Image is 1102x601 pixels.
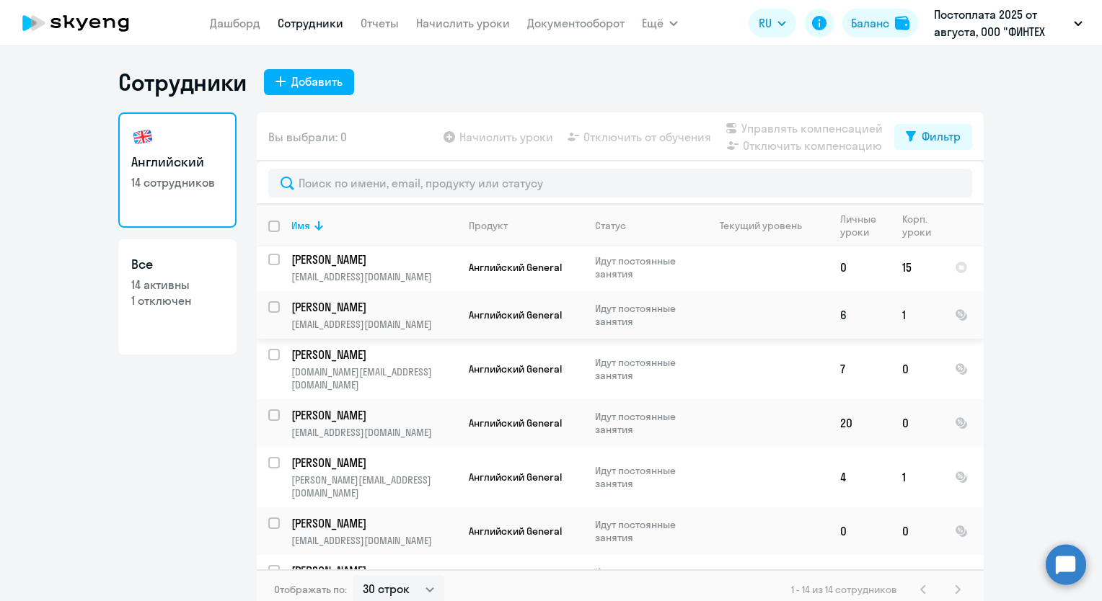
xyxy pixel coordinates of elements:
[291,515,457,531] a: [PERSON_NAME]
[291,73,343,90] div: Добавить
[291,299,454,315] p: [PERSON_NAME]
[934,6,1068,40] p: Постоплата 2025 от августа, ООО "ФИНТЕХ СЕРВИС"
[595,219,694,232] div: Статус
[131,153,224,172] h3: Английский
[118,112,237,228] a: Английский14 сотрудников
[291,347,454,362] p: [PERSON_NAME]
[291,251,454,267] p: [PERSON_NAME]
[469,417,562,429] span: Английский General
[469,219,508,232] div: Продукт
[894,124,972,150] button: Фильтр
[595,410,694,436] p: Идут постоянные занятия
[840,213,890,239] div: Личные уроки
[595,518,694,544] p: Идут постоянные занятия
[891,507,943,555] td: 0
[264,69,354,95] button: Добавить
[291,299,457,315] a: [PERSON_NAME]
[891,244,943,291] td: 15
[469,362,562,375] span: Английский General
[595,254,694,280] p: Идут постоянные занятия
[922,128,961,145] div: Фильтр
[118,68,247,97] h1: Сотрудники
[469,219,583,232] div: Продукт
[891,447,943,507] td: 1
[291,515,454,531] p: [PERSON_NAME]
[595,464,694,490] p: Идут постоянные занятия
[416,16,510,30] a: Начислить уроки
[291,455,457,471] a: [PERSON_NAME]
[291,426,457,439] p: [EMAIL_ADDRESS][DOMAIN_NAME]
[527,16,625,30] a: Документооборот
[291,365,457,391] p: [DOMAIN_NAME][EMAIL_ADDRESS][DOMAIN_NAME]
[829,291,891,339] td: 6
[291,473,457,499] p: [PERSON_NAME][EMAIL_ADDRESS][DOMAIN_NAME]
[291,318,457,331] p: [EMAIL_ADDRESS][DOMAIN_NAME]
[291,563,457,579] a: [PERSON_NAME]
[469,525,562,538] span: Английский General
[829,507,891,555] td: 0
[291,270,457,283] p: [EMAIL_ADDRESS][DOMAIN_NAME]
[891,339,943,399] td: 0
[131,277,224,293] p: 14 активны
[291,347,457,362] a: [PERSON_NAME]
[595,219,626,232] div: Статус
[891,399,943,447] td: 0
[749,9,796,37] button: RU
[291,407,457,423] a: [PERSON_NAME]
[720,219,802,232] div: Текущий уровень
[706,219,828,232] div: Текущий уровень
[291,219,310,232] div: Имя
[131,125,154,148] img: english
[291,219,457,232] div: Имя
[268,128,347,146] span: Вы выбрали: 0
[131,174,224,190] p: 14 сотрудников
[118,239,237,355] a: Все14 активны1 отключен
[274,583,347,596] span: Отображать по:
[291,563,454,579] p: [PERSON_NAME]
[469,308,562,321] span: Английский General
[895,16,909,30] img: balance
[891,291,943,339] td: 1
[902,213,943,239] div: Корп. уроки
[759,14,772,32] span: RU
[791,583,897,596] span: 1 - 14 из 14 сотрудников
[278,16,343,30] a: Сотрудники
[291,407,454,423] p: [PERSON_NAME]
[840,213,881,239] div: Личные уроки
[595,302,694,328] p: Идут постоянные занятия
[642,9,678,37] button: Ещё
[210,16,260,30] a: Дашборд
[131,293,224,308] p: 1 отключен
[642,14,664,32] span: Ещё
[595,356,694,382] p: Идут постоянные занятия
[469,471,562,484] span: Английский General
[268,169,972,197] input: Поиск по имени, email, продукту или статусу
[829,447,891,507] td: 4
[829,339,891,399] td: 7
[902,213,933,239] div: Корп. уроки
[927,6,1090,40] button: Постоплата 2025 от августа, ООО "ФИНТЕХ СЕРВИС"
[851,14,889,32] div: Баланс
[469,261,562,274] span: Английский General
[291,534,457,547] p: [EMAIL_ADDRESS][DOMAIN_NAME]
[829,399,891,447] td: 20
[829,244,891,291] td: 0
[595,566,694,592] p: Идут постоянные занятия
[131,255,224,274] h3: Все
[291,251,457,267] a: [PERSON_NAME]
[291,455,454,471] p: [PERSON_NAME]
[842,9,918,37] button: Балансbalance
[361,16,399,30] a: Отчеты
